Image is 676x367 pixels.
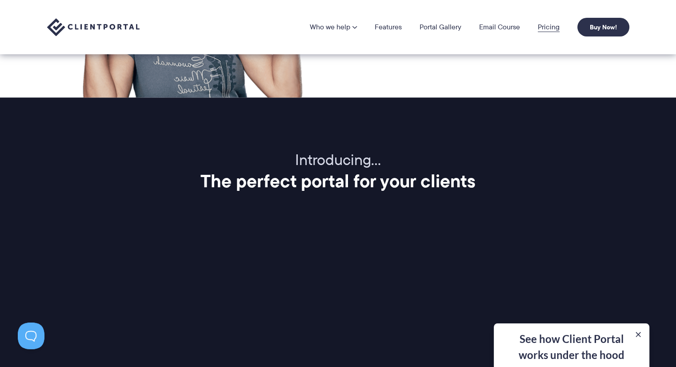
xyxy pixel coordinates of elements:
a: Buy Now! [577,18,629,36]
p: Introducing… [47,151,629,170]
a: Who we help [310,24,357,31]
a: Features [375,24,402,31]
a: Pricing [538,24,560,31]
iframe: Toggle Customer Support [18,323,44,349]
a: Email Course [479,24,520,31]
a: Portal Gallery [420,24,461,31]
h2: The perfect portal for your clients [47,170,629,192]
